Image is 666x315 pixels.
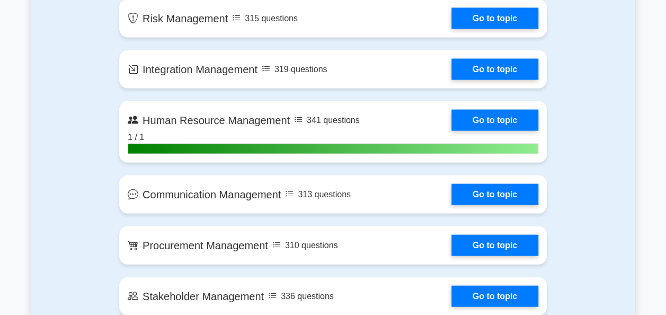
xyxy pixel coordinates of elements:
a: Go to topic [451,183,538,205]
a: Go to topic [451,109,538,130]
a: Go to topic [451,234,538,256]
a: Go to topic [451,58,538,80]
a: Go to topic [451,285,538,307]
a: Go to topic [451,7,538,29]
